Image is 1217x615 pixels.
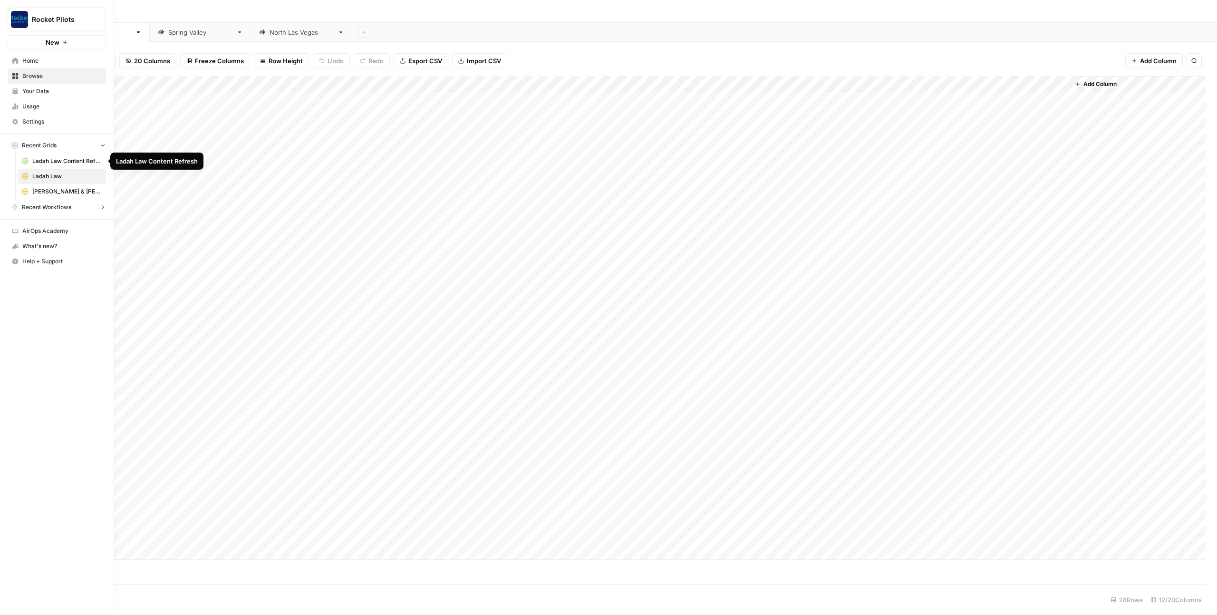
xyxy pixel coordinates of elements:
span: Settings [22,117,102,126]
button: Undo [313,53,350,68]
button: Recent Grids [11,141,106,150]
button: Recent Workflows [11,203,106,211]
span: Import CSV [467,56,501,66]
span: New [46,38,59,47]
div: 28 Rows [1107,592,1147,607]
span: Redo [368,56,384,66]
span: Home [22,57,102,65]
a: Ladah Law [18,169,106,184]
button: Redo [354,53,390,68]
a: Your Data [8,84,106,99]
span: Add Column [1083,80,1117,88]
span: Help + Support [22,257,102,266]
button: Add Column [1125,53,1183,68]
button: Export CSV [394,53,448,68]
button: New [8,35,106,49]
span: Add Column [1140,56,1177,66]
span: Export CSV [408,56,442,66]
span: Recent Grids [22,141,57,150]
button: Import CSV [452,53,507,68]
a: [GEOGRAPHIC_DATA] [251,23,352,42]
button: Help + Support [8,254,106,269]
span: AirOps Academy [22,227,102,235]
a: Browse [8,68,106,84]
div: Ladah Law Content Refresh [116,156,198,166]
span: [PERSON_NAME] & [PERSON_NAME] [US_STATE] Car Accident Lawyers [32,187,102,196]
span: 20 Columns [134,56,170,66]
div: [GEOGRAPHIC_DATA] [270,28,334,37]
span: Browse [22,72,102,80]
button: What's new? [8,239,106,254]
span: Recent Workflows [22,203,71,211]
a: [GEOGRAPHIC_DATA] [150,23,251,42]
span: Ladah Law Content Refresh [32,157,102,165]
span: Rocket Pilots [32,15,89,24]
a: [PERSON_NAME] & [PERSON_NAME] [US_STATE] Car Accident Lawyers [18,184,106,199]
a: Settings [8,114,106,129]
img: Rocket Pilots Logo [11,11,28,28]
a: Ladah Law Content Refresh [18,154,106,169]
a: Home [8,53,106,68]
button: Row Height [254,53,309,68]
a: Usage [8,99,106,114]
a: AirOps Academy [8,223,106,239]
div: What's new? [8,239,106,253]
span: Undo [328,56,344,66]
button: Freeze Columns [180,53,250,68]
span: Usage [22,102,102,111]
button: 20 Columns [119,53,176,68]
button: Add Column [1071,78,1120,90]
span: Freeze Columns [195,56,244,66]
button: Workspace: Rocket Pilots [8,8,106,31]
div: [GEOGRAPHIC_DATA] [168,28,232,37]
div: 12/20 Columns [1147,592,1206,607]
span: Ladah Law [32,172,102,181]
span: Row Height [269,56,303,66]
span: Your Data [22,87,102,96]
